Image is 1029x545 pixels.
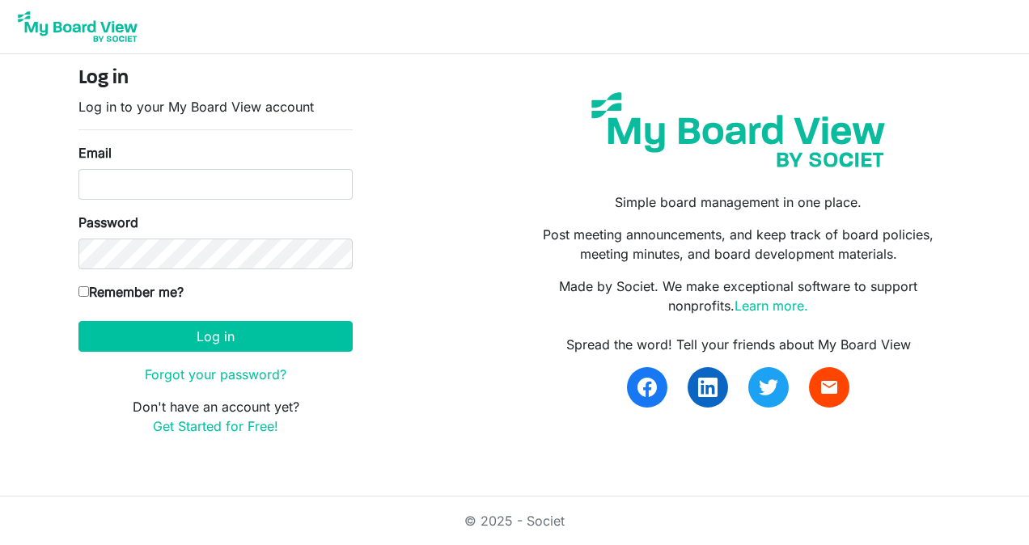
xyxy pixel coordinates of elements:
img: facebook.svg [637,378,657,397]
p: Made by Societ. We make exceptional software to support nonprofits. [527,277,951,315]
img: linkedin.svg [698,378,718,397]
label: Email [78,143,112,163]
span: email [819,378,839,397]
a: Forgot your password? [145,366,286,382]
div: Spread the word! Tell your friends about My Board View [527,335,951,354]
a: email [809,367,849,408]
button: Log in [78,321,353,352]
img: my-board-view-societ.svg [579,80,897,180]
img: My Board View Logo [13,6,142,47]
label: Password [78,213,138,232]
label: Remember me? [78,282,184,302]
p: Simple board management in one place. [527,192,951,212]
img: twitter.svg [759,378,778,397]
a: Learn more. [735,298,808,314]
a: Get Started for Free! [153,418,278,434]
input: Remember me? [78,286,89,297]
p: Post meeting announcements, and keep track of board policies, meeting minutes, and board developm... [527,225,951,264]
h4: Log in [78,67,353,91]
p: Don't have an account yet? [78,397,353,436]
p: Log in to your My Board View account [78,97,353,116]
a: © 2025 - Societ [464,513,565,529]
